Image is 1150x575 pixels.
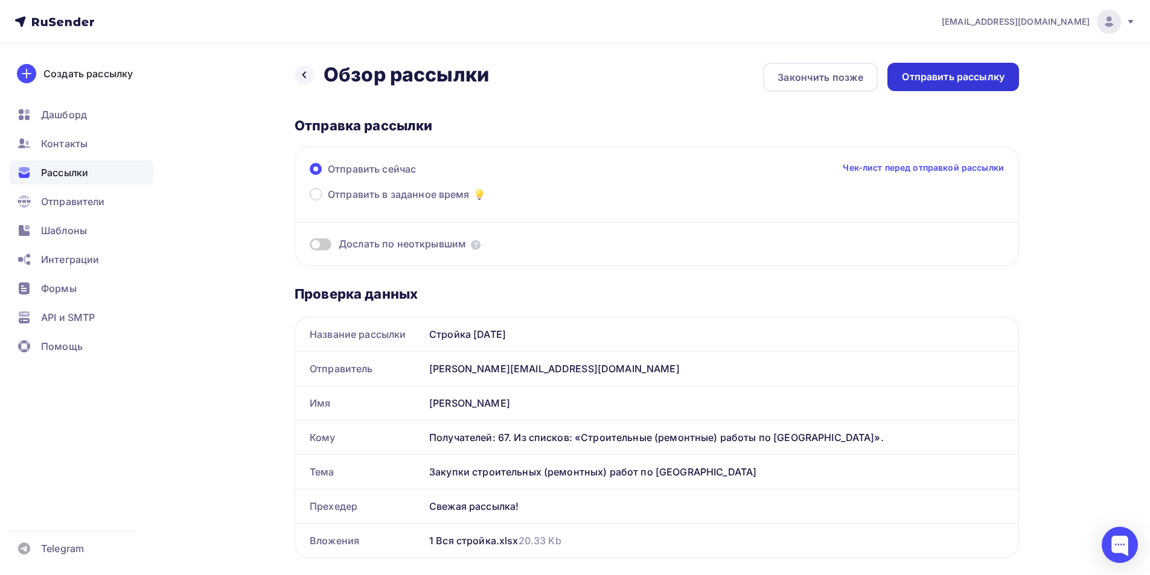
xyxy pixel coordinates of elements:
[41,194,105,209] span: Отправители
[424,352,1018,386] div: [PERSON_NAME][EMAIL_ADDRESS][DOMAIN_NAME]
[41,541,84,556] span: Telegram
[942,16,1090,28] span: [EMAIL_ADDRESS][DOMAIN_NAME]
[41,223,87,238] span: Шаблоны
[295,285,1019,302] div: Проверка данных
[10,132,153,156] a: Контакты
[902,70,1005,84] div: Отправить рассылку
[41,252,99,267] span: Интеграции
[339,237,466,251] span: Дослать по неоткрывшим
[429,533,561,548] div: 1 Вся стройка.xlsx
[424,455,1018,489] div: Закупки строительных (ремонтных) работ по [GEOGRAPHIC_DATA]
[328,162,416,176] span: Отправить сейчас
[41,310,95,325] span: API и SMTP
[10,218,153,243] a: Шаблоны
[41,107,87,122] span: Дашборд
[295,386,424,420] div: Имя
[295,489,424,523] div: Прехедер
[295,524,424,558] div: Вложения
[424,489,1018,523] div: Свежая рассылка!
[177,42,321,52] a: [EMAIL_ADDRESS][DOMAIN_NAME]
[10,276,153,300] a: Формы
[41,339,83,354] span: Помощь
[295,455,424,489] div: Тема
[295,421,424,454] div: Кому
[10,189,153,214] a: Отправители
[72,90,168,100] a: Отписаться от рассылки
[942,10,1136,34] a: [EMAIL_ADDRESS][DOMAIN_NAME]
[41,165,88,180] span: Рассылки
[328,187,470,202] span: Отправить в заданное время
[295,117,1019,134] div: Отправка рассылки
[41,136,88,151] span: Контакты
[72,6,362,77] p: Доброго утра! Направляем информацию по закупкам строительных (ремонтных работ) по [GEOGRAPHIC_DAT...
[519,535,561,547] span: 20.33 Kb
[424,386,1018,420] div: [PERSON_NAME]
[424,317,1018,351] div: Стройка [DATE]
[429,430,1004,445] div: Получателей: 67. Из списков: «Строительные (ремонтные) работы по [GEOGRAPHIC_DATA]».
[843,162,1004,174] a: Чек-лист перед отправкой рассылки
[41,281,77,296] span: Формы
[43,66,133,81] div: Создать рассылку
[324,63,489,87] h2: Обзор рассылки
[295,317,424,351] div: Название рассылки
[295,352,424,386] div: Отправитель
[10,103,153,127] a: Дашборд
[778,70,863,84] div: Закончить позже
[10,160,153,185] a: Рассылки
